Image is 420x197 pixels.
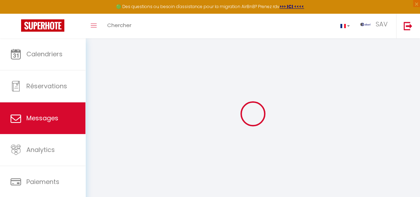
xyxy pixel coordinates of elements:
[26,50,63,58] span: Calendriers
[26,177,59,186] span: Paiements
[26,145,55,154] span: Analytics
[360,23,371,26] img: ...
[26,82,67,90] span: Réservations
[102,14,137,38] a: Chercher
[21,19,64,32] img: Super Booking
[107,21,131,29] span: Chercher
[355,14,396,38] a: ... SAV
[279,4,304,9] a: >>> ICI <<<<
[403,21,412,30] img: logout
[375,20,387,28] span: SAV
[26,114,58,122] span: Messages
